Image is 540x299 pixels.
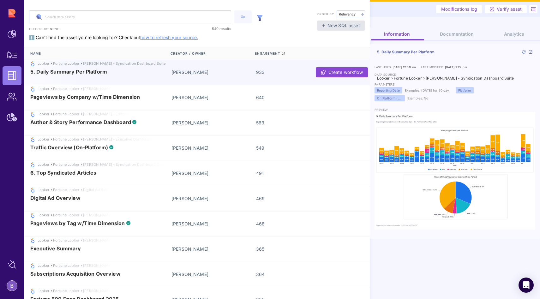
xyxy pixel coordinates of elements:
span: Executive Summary [30,246,81,251]
div: 549 [256,145,341,151]
label: Order by [317,12,334,16]
span: ℹ️ Can’t find the asset you’re looking for? Check out [29,25,198,40]
div: 563 [256,119,341,126]
div: Engagement [255,47,339,60]
span: Documentation [440,31,474,37]
img: looker [30,238,35,243]
span: Last modified [421,66,443,69]
img: looker [30,87,35,92]
img: looker [30,188,35,193]
div: [DATE] 2:29 pm [445,66,467,69]
div: [PERSON_NAME] [171,145,256,151]
span: On Platform (Yes / No) [377,95,402,101]
input: Search data assets [29,11,231,23]
div: [PERSON_NAME] [171,246,256,252]
div: [PERSON_NAME] [171,195,256,202]
div: [PERSON_NAME] [171,271,256,278]
div: Fortune Looker [394,76,422,80]
img: looker [30,61,35,66]
div: 364 [256,271,341,278]
div: [DATE] 12:00 am [393,66,416,69]
label: data source [375,74,400,76]
a: Modifications log [436,5,482,13]
div: 491 [256,170,341,176]
span: Last used [375,66,391,69]
img: looker [30,263,35,268]
img: search [34,12,44,22]
span: Traffic Overview (On-Platform) [30,145,108,150]
span: 5. Daily Summary Per Platform [30,69,107,75]
div: 469 [256,195,341,202]
div: [PERSON_NAME] [171,69,256,75]
img: account-photo [7,281,17,291]
span: New SQL asset [327,22,360,29]
img: looker [30,213,35,218]
a: how to refresh your source. [140,35,198,40]
div: Open Intercom Messenger [519,278,534,293]
div: Go [237,14,249,20]
div: 933 [256,69,341,75]
div: [PERSON_NAME] [171,170,256,176]
div: [PERSON_NAME] [171,220,256,227]
span: Digital Ad Overview [30,195,81,201]
div: [PERSON_NAME] [171,119,256,126]
div: [PERSON_NAME] [171,94,256,101]
img: arrow [361,13,364,16]
img: looker [30,137,35,142]
div: Looker [377,76,390,80]
span: Pageviews by Tag w/Time Dimension [30,220,125,226]
div: Examples: [DATE] for 30 day [405,87,449,93]
div: [PERSON_NAME] - Syndication Dashboard Suite [426,76,514,80]
button: Go [234,10,252,23]
span: Information [384,31,410,37]
span: Analytics [504,31,525,37]
span: Author & Story Performance Dashboard [30,119,131,125]
span: Subscriptions Acquisition Overview [30,271,121,277]
div: 365 [256,246,341,252]
span: Platform [458,87,471,93]
span: Pageviews by Company w/Time Dimension [30,94,140,100]
a: open_in_new [528,50,533,54]
div: Name [30,47,171,60]
div: 540 results [195,25,231,32]
span: 6. Top Syndicated Articles [30,170,97,176]
label: preview [375,108,400,112]
a: 5. Daily Summary Per Platform [377,50,435,54]
img: looker [30,162,35,167]
div: 468 [256,220,341,227]
div: Examples: No [407,95,429,101]
span: Reporting Date [377,87,400,93]
img: looker [30,112,35,117]
span: Verify asset [497,6,522,12]
div: 640 [256,94,341,101]
label: parameters [375,83,400,87]
div: Creator / Owner [171,47,255,60]
img: looker [30,289,35,294]
span: Create workflow [328,69,363,75]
